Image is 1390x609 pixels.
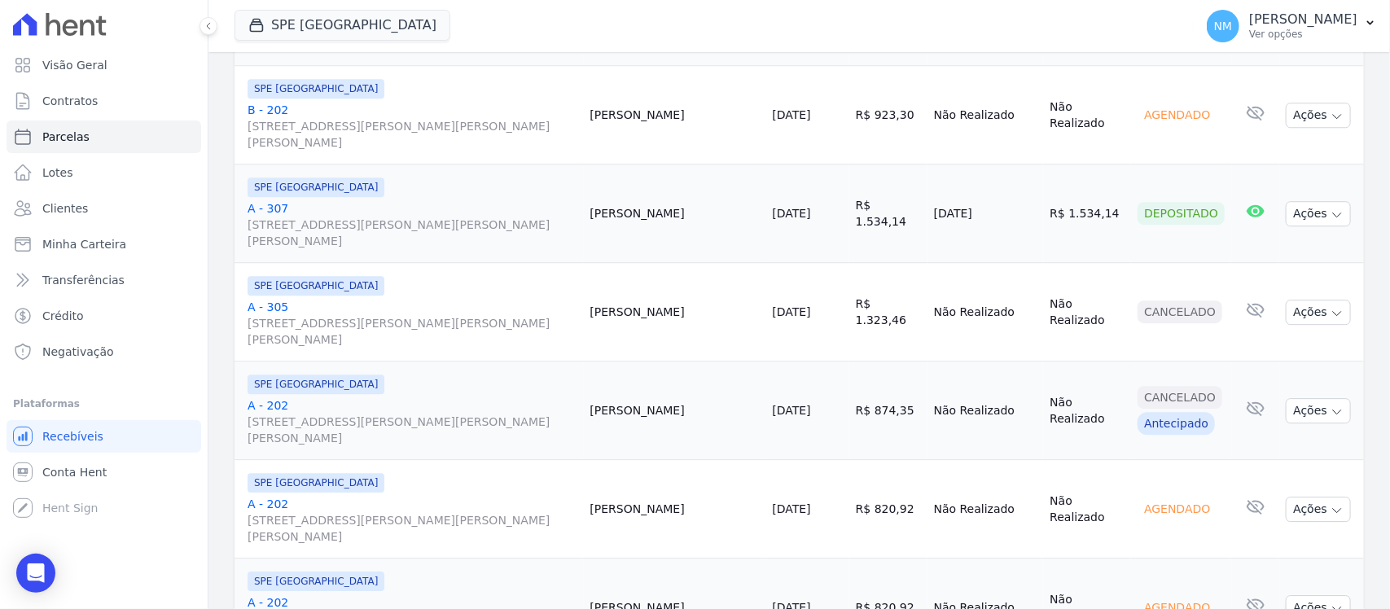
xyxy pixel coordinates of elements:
button: Ações [1286,201,1351,226]
a: Parcelas [7,120,201,153]
a: [DATE] [772,305,810,318]
td: Não Realizado [1043,66,1131,164]
span: Parcelas [42,129,90,145]
p: [PERSON_NAME] [1249,11,1357,28]
span: [STREET_ADDRESS][PERSON_NAME][PERSON_NAME][PERSON_NAME] [248,118,577,151]
td: [PERSON_NAME] [583,66,765,164]
td: [PERSON_NAME] [583,263,765,361]
a: A - 202[STREET_ADDRESS][PERSON_NAME][PERSON_NAME][PERSON_NAME] [248,496,577,545]
td: Não Realizado [927,361,1044,460]
a: A - 305[STREET_ADDRESS][PERSON_NAME][PERSON_NAME][PERSON_NAME] [248,299,577,348]
a: [DATE] [772,404,810,417]
a: Lotes [7,156,201,189]
span: Minha Carteira [42,236,126,252]
a: Crédito [7,300,201,332]
a: Recebíveis [7,420,201,453]
a: Visão Geral [7,49,201,81]
td: R$ 923,30 [849,66,927,164]
a: Conta Hent [7,456,201,489]
a: Clientes [7,192,201,225]
a: [DATE] [772,207,810,220]
span: Clientes [42,200,88,217]
td: R$ 1.323,46 [849,263,927,361]
button: SPE [GEOGRAPHIC_DATA] [235,10,450,41]
a: Contratos [7,85,201,117]
span: Contratos [42,93,98,109]
td: Não Realizado [927,460,1044,559]
a: B - 202[STREET_ADDRESS][PERSON_NAME][PERSON_NAME][PERSON_NAME] [248,102,577,151]
td: R$ 1.534,14 [849,164,927,263]
td: Não Realizado [1043,263,1131,361]
div: Agendado [1138,497,1217,520]
span: Negativação [42,344,114,360]
span: SPE [GEOGRAPHIC_DATA] [248,79,384,99]
a: A - 202[STREET_ADDRESS][PERSON_NAME][PERSON_NAME][PERSON_NAME] [248,397,577,446]
span: SPE [GEOGRAPHIC_DATA] [248,177,384,197]
div: Open Intercom Messenger [16,554,55,593]
div: Antecipado [1138,412,1215,435]
td: Não Realizado [927,263,1044,361]
p: Ver opções [1249,28,1357,41]
a: A - 307[STREET_ADDRESS][PERSON_NAME][PERSON_NAME][PERSON_NAME] [248,200,577,249]
span: Transferências [42,272,125,288]
span: SPE [GEOGRAPHIC_DATA] [248,375,384,394]
div: Plataformas [13,394,195,414]
span: SPE [GEOGRAPHIC_DATA] [248,572,384,591]
span: [STREET_ADDRESS][PERSON_NAME][PERSON_NAME][PERSON_NAME] [248,217,577,249]
span: SPE [GEOGRAPHIC_DATA] [248,473,384,493]
a: Negativação [7,335,201,368]
button: Ações [1286,497,1351,522]
span: Lotes [42,164,73,181]
button: Ações [1286,103,1351,128]
span: Conta Hent [42,464,107,480]
td: [PERSON_NAME] [583,164,765,263]
span: [STREET_ADDRESS][PERSON_NAME][PERSON_NAME][PERSON_NAME] [248,414,577,446]
a: Minha Carteira [7,228,201,261]
td: R$ 874,35 [849,361,927,460]
div: Cancelado [1138,386,1222,409]
a: [DATE] [772,502,810,515]
span: [STREET_ADDRESS][PERSON_NAME][PERSON_NAME][PERSON_NAME] [248,512,577,545]
td: [PERSON_NAME] [583,460,765,559]
td: Não Realizado [1043,361,1131,460]
td: R$ 1.534,14 [1043,164,1131,263]
div: Cancelado [1138,300,1222,323]
span: Visão Geral [42,57,107,73]
span: Crédito [42,308,84,324]
button: NM [PERSON_NAME] Ver opções [1194,3,1390,49]
span: Recebíveis [42,428,103,445]
td: Não Realizado [1043,460,1131,559]
button: Ações [1286,398,1351,423]
span: NM [1214,20,1233,32]
div: Depositado [1138,202,1225,225]
a: [DATE] [772,108,810,121]
button: Ações [1286,300,1351,325]
span: SPE [GEOGRAPHIC_DATA] [248,276,384,296]
a: Transferências [7,264,201,296]
td: Não Realizado [927,66,1044,164]
span: [STREET_ADDRESS][PERSON_NAME][PERSON_NAME][PERSON_NAME] [248,315,577,348]
div: Agendado [1138,103,1217,126]
td: [DATE] [927,164,1044,263]
td: R$ 820,92 [849,460,927,559]
td: [PERSON_NAME] [583,361,765,460]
